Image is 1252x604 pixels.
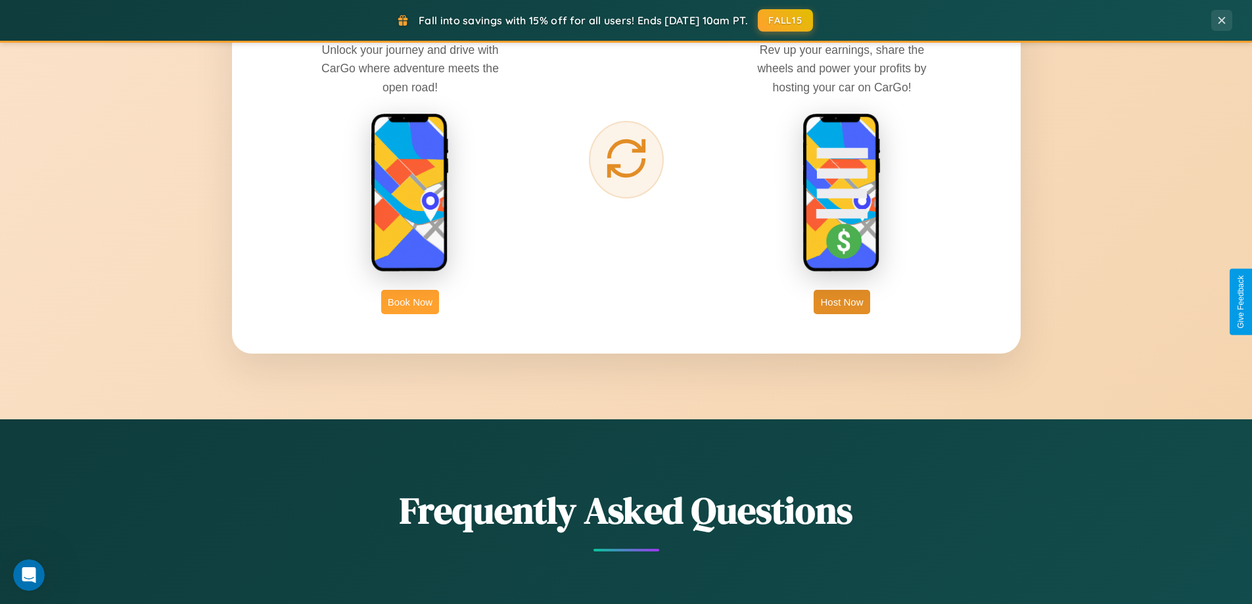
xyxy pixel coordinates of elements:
img: rent phone [371,113,450,273]
h2: Frequently Asked Questions [232,485,1021,536]
button: FALL15 [758,9,813,32]
p: Unlock your journey and drive with CarGo where adventure meets the open road! [312,41,509,96]
button: Host Now [814,290,869,314]
img: host phone [802,113,881,273]
iframe: Intercom live chat [13,559,45,591]
p: Rev up your earnings, share the wheels and power your profits by hosting your car on CarGo! [743,41,940,96]
div: Give Feedback [1236,275,1245,329]
span: Fall into savings with 15% off for all users! Ends [DATE] 10am PT. [419,14,748,27]
button: Book Now [381,290,439,314]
